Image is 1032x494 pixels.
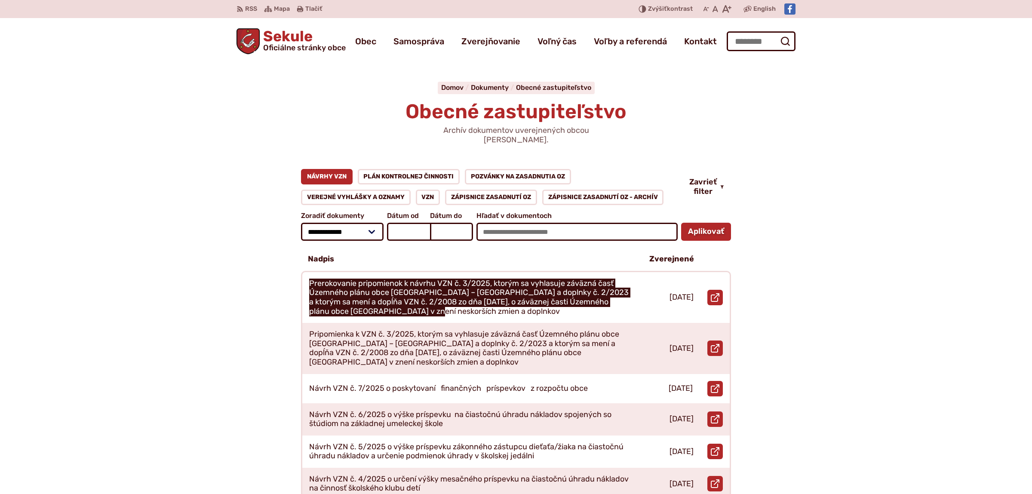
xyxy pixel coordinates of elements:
span: Dátum do [430,212,473,220]
p: Zverejnené [649,255,694,264]
span: Tlačiť [305,6,322,13]
p: [DATE] [670,479,694,489]
p: [DATE] [670,293,694,302]
span: Zoradiť dokumenty [301,212,384,220]
img: Prejsť na Facebook stránku [784,3,795,15]
a: Voľby a referendá [594,29,667,53]
span: Domov [441,83,464,92]
p: Návrh VZN č. 6/2025 o výške príspevku na čiastočnú úhradu nákladov spojených so štúdiom na základ... [309,410,629,429]
a: Zverejňovanie [461,29,520,53]
span: kontrast [648,6,693,13]
a: Dokumenty [471,83,516,92]
a: Návrhy VZN [301,169,353,184]
a: Domov [441,83,471,92]
a: Verejné vyhlášky a oznamy [301,190,411,205]
a: English [752,4,777,14]
a: Kontakt [684,29,717,53]
a: Zápisnice zasadnutí OZ - ARCHÍV [542,190,664,205]
span: Mapa [274,4,290,14]
a: Samospráva [393,29,444,53]
button: Aplikovať [681,223,731,241]
a: Logo Sekule, prejsť na domovskú stránku. [236,28,346,54]
a: Plán kontrolnej činnosti [358,169,460,184]
a: Zápisnice zasadnutí OZ [445,190,537,205]
p: Archív dokumentov uverejnených obcou [PERSON_NAME]. [413,126,619,144]
span: RSS [245,4,257,14]
p: Návrh VZN č. 7/2025 o poskytovaní finančných príspevkov z rozpočtu obce [309,384,588,393]
p: [DATE] [669,384,693,393]
a: Obecné zastupiteľstvo [516,83,591,92]
span: Hľadať v dokumentoch [476,212,678,220]
p: Návrh VZN č. 5/2025 o výške príspevku zákonného zástupcu dieťaťa/žiaka na čiastočnú úhradu náklad... [309,442,629,461]
span: Dokumenty [471,83,509,92]
a: VZN [416,190,440,205]
span: Sekule [260,29,346,52]
a: Obec [355,29,376,53]
p: Pripomienka k VZN č. 3/2025, ktorým sa vyhlasuje záväzná časť Územného plánu obce [GEOGRAPHIC_DAT... [309,330,629,367]
input: Hľadať v dokumentoch [476,223,678,241]
select: Zoradiť dokumenty [301,223,384,241]
img: Prejsť na domovskú stránku [236,28,260,54]
input: Dátum do [430,223,473,241]
button: Zavrieť filter [682,178,731,196]
span: Oficiálne stránky obce [263,44,346,52]
input: Dátum od [387,223,430,241]
span: Zavrieť filter [689,178,717,196]
p: [DATE] [670,414,694,424]
p: Prerokovanie pripomienok k návrhu VZN č. 3/2025, ktorým sa vyhlasuje záväzná časť Územného plánu ... [309,279,629,316]
p: Návrh VZN č. 4/2025 o určení výšky mesačného príspevku na čiastočnú úhradu nákladov na činnosť šk... [309,475,629,493]
a: Voľný čas [537,29,577,53]
span: Dátum od [387,212,430,220]
p: [DATE] [670,344,694,353]
span: Zvýšiť [648,5,667,12]
p: Nadpis [308,255,334,264]
span: English [753,4,776,14]
a: Pozvánky na zasadnutia OZ [465,169,571,184]
span: Obecné zastupiteľstvo [405,100,627,123]
p: [DATE] [670,447,694,457]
